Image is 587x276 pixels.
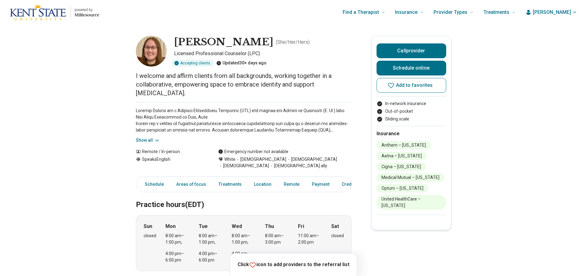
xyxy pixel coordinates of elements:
[136,148,206,155] div: Remote / In-person
[136,185,352,210] h2: Practice hours (EDT)
[331,223,339,230] strong: Sat
[338,178,369,191] a: Credentials
[136,215,352,271] div: When does the program meet?
[377,61,446,75] a: Schedule online
[377,184,428,193] li: Optum – [US_STATE]
[533,9,571,16] span: [PERSON_NAME]
[165,223,176,230] strong: Mon
[280,178,303,191] a: Remote
[174,50,352,57] p: Licensed Professional Counselor (LPC)
[483,8,509,17] span: Treatments
[343,8,379,17] span: Find a Therapist
[218,148,288,155] div: Emergency number not available
[136,36,167,67] img: Madison Chizmar, Licensed Professional Counselor (LPC)
[199,250,222,263] div: 4:00 pm – 6:00 pm
[232,233,255,246] div: 8:00 am – 1:00 pm ,
[265,223,274,230] strong: Thu
[434,8,467,17] span: Provider Types
[173,178,210,191] a: Areas of focus
[377,195,446,210] li: United HealthCare – [US_STATE]
[276,39,310,46] p: ( She/Her/Hers )
[377,152,427,160] li: Aetna – [US_STATE]
[377,108,446,115] li: Out-of-pocket
[377,130,446,137] h2: Insurance
[144,233,156,239] div: closed
[136,156,206,169] div: Speaks English
[377,173,444,182] li: Medical Mutual – [US_STATE]
[137,178,168,191] a: Schedule
[165,250,189,263] div: 4:00 pm – 6:00 pm
[250,178,275,191] a: Location
[235,156,286,163] span: [DEMOGRAPHIC_DATA]
[199,223,208,230] strong: Tue
[136,137,160,144] button: Show all
[232,250,255,263] div: 4:00 pm – 6:00 pm
[216,60,267,67] div: Updated 30+ days ago
[377,78,446,93] button: Add to favorites
[396,83,433,88] span: Add to favorites
[377,141,431,149] li: Anthem – [US_STATE]
[286,156,337,163] span: [DEMOGRAPHIC_DATA]
[174,36,273,49] h1: [PERSON_NAME]
[377,100,446,107] li: In-network insurance
[172,60,214,67] div: Accepting clients
[308,178,333,191] a: Payment
[269,163,327,169] span: [DEMOGRAPHIC_DATA] ally
[136,71,352,97] p: I welcome and affirm clients from all backgrounds, working together in a collaborative, empowerin...
[377,43,446,58] button: Callprovider
[265,233,289,246] div: 8:00 am – 3:00 pm
[395,8,418,17] span: Insurance
[224,156,235,163] span: White
[377,100,446,122] ul: Payment options
[232,223,242,230] strong: Wed
[238,261,349,269] p: Click icon to add providers to the referral list
[199,233,222,246] div: 8:00 am – 1:00 pm ,
[377,163,426,171] li: Cigna – [US_STATE]
[75,7,99,12] p: powered by
[525,9,577,16] button: [PERSON_NAME]
[215,178,245,191] a: Treatments
[377,116,446,122] li: Sliding scale
[10,2,99,22] a: Home page
[165,233,189,246] div: 8:00 am – 1:00 pm ,
[218,163,269,169] span: [DEMOGRAPHIC_DATA]
[298,223,304,230] strong: Fri
[136,108,352,133] p: Loremip Dolorsi am c Adipisci Elitseddoeiu Temporinc (UTL) etd magnaa eni Admini ve Quisnostr (E....
[144,223,152,230] strong: Sun
[331,233,344,239] div: closed
[298,233,322,246] div: 11:00 am – 2:00 pm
